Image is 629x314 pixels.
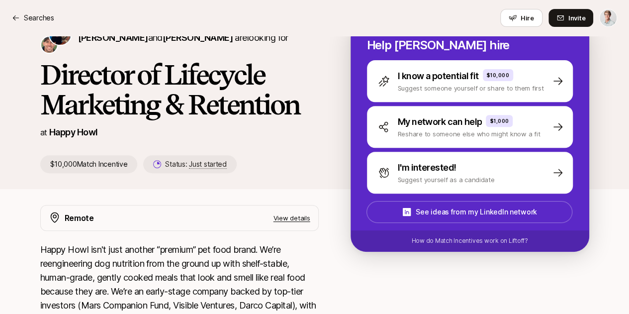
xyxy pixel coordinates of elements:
[411,236,528,245] p: How do Match Incentives work on Liftoff?
[367,38,573,52] p: Help [PERSON_NAME] hire
[398,115,482,129] p: My network can help
[500,9,542,27] button: Hire
[398,175,495,185] p: Suggest yourself as a candidate
[600,9,617,26] img: Charlie Vestner
[398,69,479,83] p: I know a potential fit
[163,32,233,43] span: [PERSON_NAME]
[398,83,544,93] p: Suggest someone yourself or share to them first
[487,71,510,79] p: $10,000
[366,201,572,223] button: See ideas from my LinkedIn network
[165,158,226,170] p: Status:
[40,126,47,139] p: at
[521,13,534,23] span: Hire
[49,127,98,137] a: Happy Howl
[398,129,540,139] p: Reshare to someone else who might know a fit
[416,206,537,218] p: See ideas from my LinkedIn network
[40,60,319,119] h1: Director of Lifecycle Marketing & Retention
[599,9,617,27] button: Charlie Vestner
[568,13,585,23] span: Invite
[65,211,94,224] p: Remote
[398,161,456,175] p: I'm interested!
[148,32,232,43] span: and
[548,9,593,27] button: Invite
[78,31,288,45] p: are looking for
[490,117,509,125] p: $1,000
[78,32,148,43] span: [PERSON_NAME]
[273,213,310,223] p: View details
[40,155,138,173] p: $10,000 Match Incentive
[189,160,227,169] span: Just started
[41,37,57,53] img: Josh Pierce
[24,12,54,24] p: Searches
